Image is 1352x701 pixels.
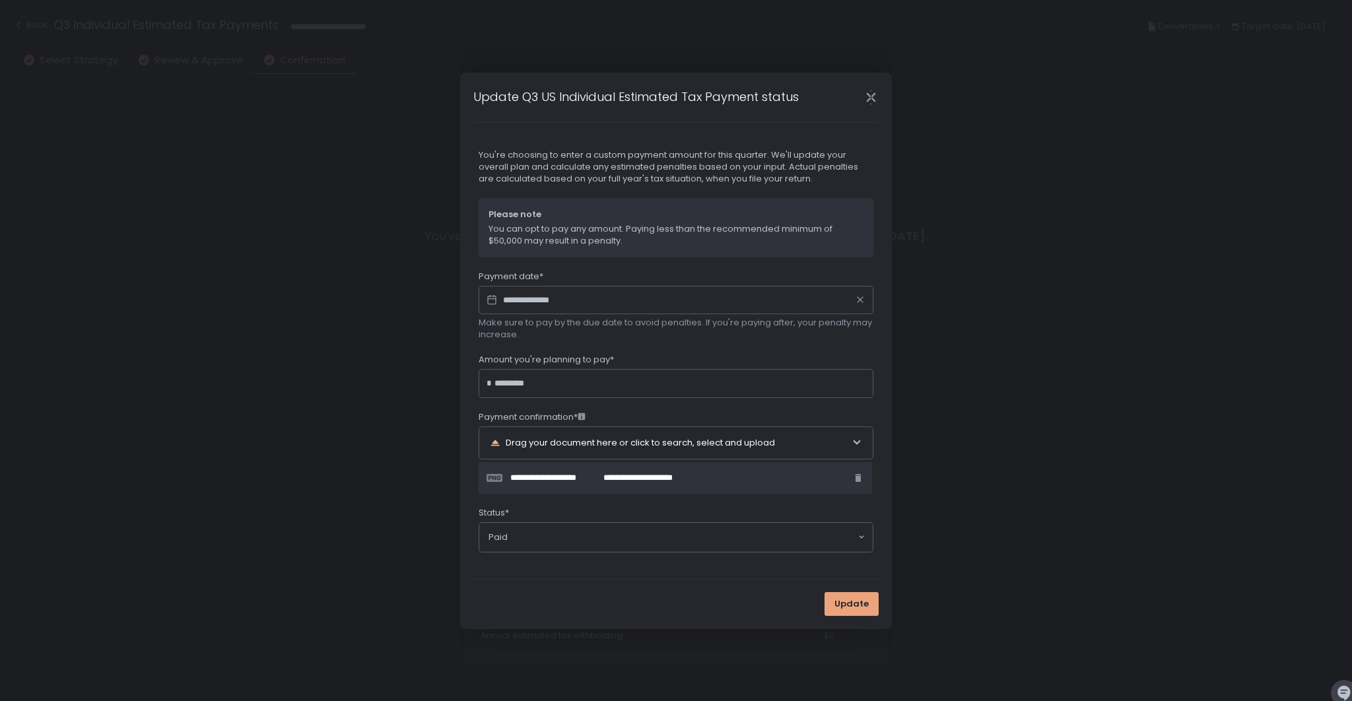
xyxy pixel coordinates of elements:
[479,271,543,283] span: Payment date*
[489,209,863,220] span: Please note
[489,223,863,247] span: You can opt to pay any amount. Paying less than the recommended minimum of $50,000 may result in ...
[479,286,873,315] input: Datepicker input
[479,317,873,341] span: Make sure to pay by the due date to avoid penalties. If you're paying after, your penalty may inc...
[479,149,873,185] span: You're choosing to enter a custom payment amount for this quarter. We'll update your overall plan...
[489,531,508,543] span: Paid
[473,88,799,106] h1: Update Q3 US Individual Estimated Tax Payment status
[825,592,879,616] button: Update
[479,411,586,423] span: Payment confirmation*
[508,531,857,544] input: Search for option
[834,598,869,610] span: Update
[850,90,892,105] div: Close
[479,523,873,552] div: Search for option
[479,507,509,519] span: Status*
[479,354,614,366] span: Amount you're planning to pay*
